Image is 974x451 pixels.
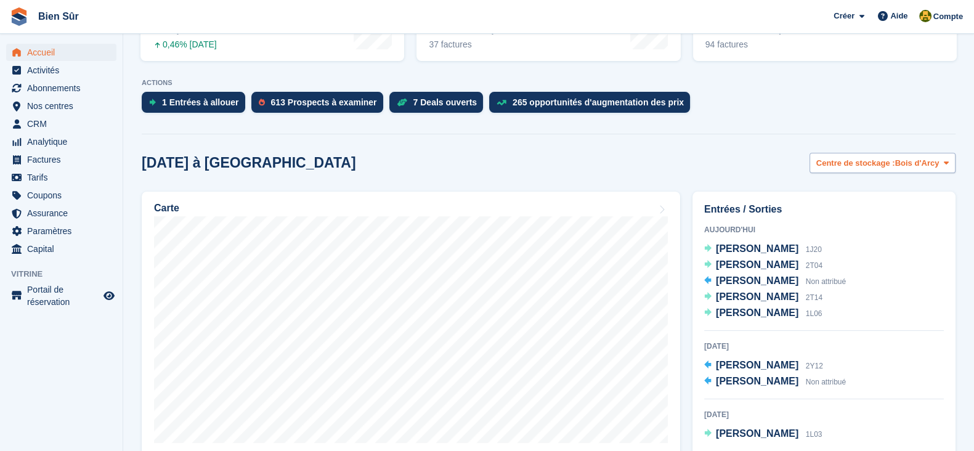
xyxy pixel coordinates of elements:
[834,10,854,22] span: Créer
[6,151,116,168] a: menu
[806,362,823,370] span: 2Y12
[413,97,477,107] div: 7 Deals ouverts
[6,222,116,240] a: menu
[6,283,116,308] a: menu
[27,169,101,186] span: Tarifs
[806,378,846,386] span: Non attribué
[806,245,822,254] span: 1J20
[142,92,251,119] a: 1 Entrées à allouer
[704,290,822,306] a: [PERSON_NAME] 2T14
[6,133,116,150] a: menu
[704,306,822,322] a: [PERSON_NAME] 1L06
[497,100,506,105] img: price_increase_opportunities-93ffe204e8149a01c8c9dc8f82e8f89637d9d84a8eef4429ea346261dce0b2c0.svg
[919,10,931,22] img: Fatima Kelaaoui
[704,202,944,217] h2: Entrées / Sorties
[251,92,389,119] a: 613 Prospects à examiner
[716,376,798,386] span: [PERSON_NAME]
[705,39,810,50] div: 94 factures
[27,79,101,97] span: Abonnements
[704,374,846,390] a: [PERSON_NAME] Non attribué
[704,341,944,352] div: [DATE]
[6,44,116,61] a: menu
[27,187,101,204] span: Coupons
[27,283,101,308] span: Portail de réservation
[6,97,116,115] a: menu
[6,62,116,79] a: menu
[27,240,101,258] span: Capital
[716,307,798,318] span: [PERSON_NAME]
[6,169,116,186] a: menu
[704,258,822,274] a: [PERSON_NAME] 2T04
[716,275,798,286] span: [PERSON_NAME]
[27,222,101,240] span: Paramètres
[704,224,944,235] div: Aujourd'hui
[806,277,846,286] span: Non attribué
[389,92,490,119] a: 7 Deals ouverts
[27,151,101,168] span: Factures
[259,99,265,106] img: prospect-51fa495bee0391a8d652442698ab0144808aea92771e9ea1ae160a38d050c398.svg
[513,97,684,107] div: 265 opportunités d'augmentation des prix
[704,242,822,258] a: [PERSON_NAME] 1J20
[6,205,116,222] a: menu
[716,428,798,439] span: [PERSON_NAME]
[716,291,798,302] span: [PERSON_NAME]
[142,79,956,87] p: ACTIONS
[142,155,356,171] h2: [DATE] à [GEOGRAPHIC_DATA]
[10,7,28,26] img: stora-icon-8386f47178a22dfd0bd8f6a31ec36ba5ce8667c1dd55bd0f319d3a0aa187defe.svg
[33,6,84,26] a: Bien Sûr
[27,62,101,79] span: Activités
[806,309,822,318] span: 1L06
[716,259,798,270] span: [PERSON_NAME]
[933,10,963,23] span: Compte
[806,261,822,270] span: 2T04
[816,157,895,169] span: Centre de stockage :
[716,243,798,254] span: [PERSON_NAME]
[153,39,221,50] div: 0,46% [DATE]
[489,92,696,119] a: 265 opportunités d'augmentation des prix
[149,99,156,106] img: move_ins_to_allocate_icon-fdf77a2bb77ea45bf5b3d319d69a93e2d87916cf1d5bf7949dd705db3b84f3ca.svg
[890,10,907,22] span: Aide
[806,293,822,302] span: 2T14
[27,133,101,150] span: Analytique
[27,44,101,61] span: Accueil
[429,39,559,50] div: 37 factures
[810,153,956,173] button: Centre de stockage : Bois d'Arcy
[704,409,944,420] div: [DATE]
[271,97,377,107] div: 613 Prospects à examiner
[154,203,179,214] h2: Carte
[704,358,823,374] a: [PERSON_NAME] 2Y12
[716,360,798,370] span: [PERSON_NAME]
[704,426,822,442] a: [PERSON_NAME] 1L03
[11,268,123,280] span: Vitrine
[895,157,940,169] span: Bois d'Arcy
[162,97,239,107] div: 1 Entrées à allouer
[27,205,101,222] span: Assurance
[6,79,116,97] a: menu
[27,115,101,132] span: CRM
[806,430,822,439] span: 1L03
[397,98,407,107] img: deal-1b604bf984904fb50ccaf53a9ad4b4a5d6e5aea283cecdc64d6e3604feb123c2.svg
[102,288,116,303] a: Boutique d'aperçu
[6,187,116,204] a: menu
[6,240,116,258] a: menu
[6,115,116,132] a: menu
[704,274,846,290] a: [PERSON_NAME] Non attribué
[27,97,101,115] span: Nos centres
